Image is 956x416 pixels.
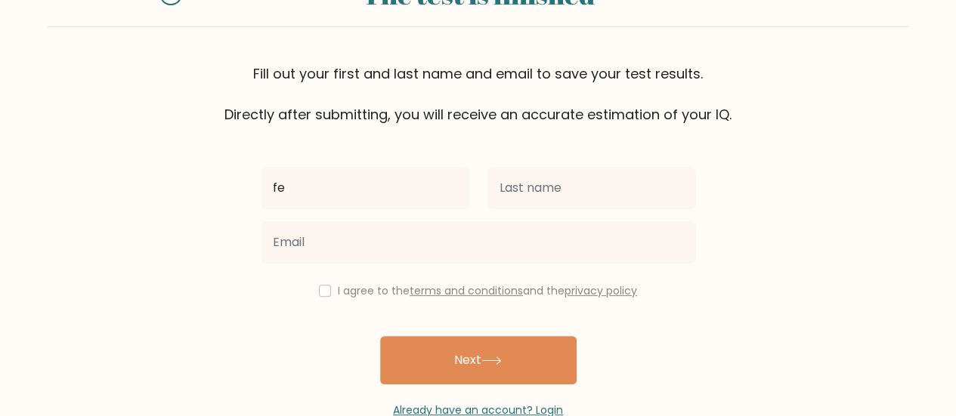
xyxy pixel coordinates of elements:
[487,167,696,209] input: Last name
[261,221,696,263] input: Email
[261,167,469,209] input: First name
[565,283,637,298] a: privacy policy
[410,283,523,298] a: terms and conditions
[380,336,577,384] button: Next
[338,283,637,298] label: I agree to the and the
[48,63,909,125] div: Fill out your first and last name and email to save your test results. Directly after submitting,...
